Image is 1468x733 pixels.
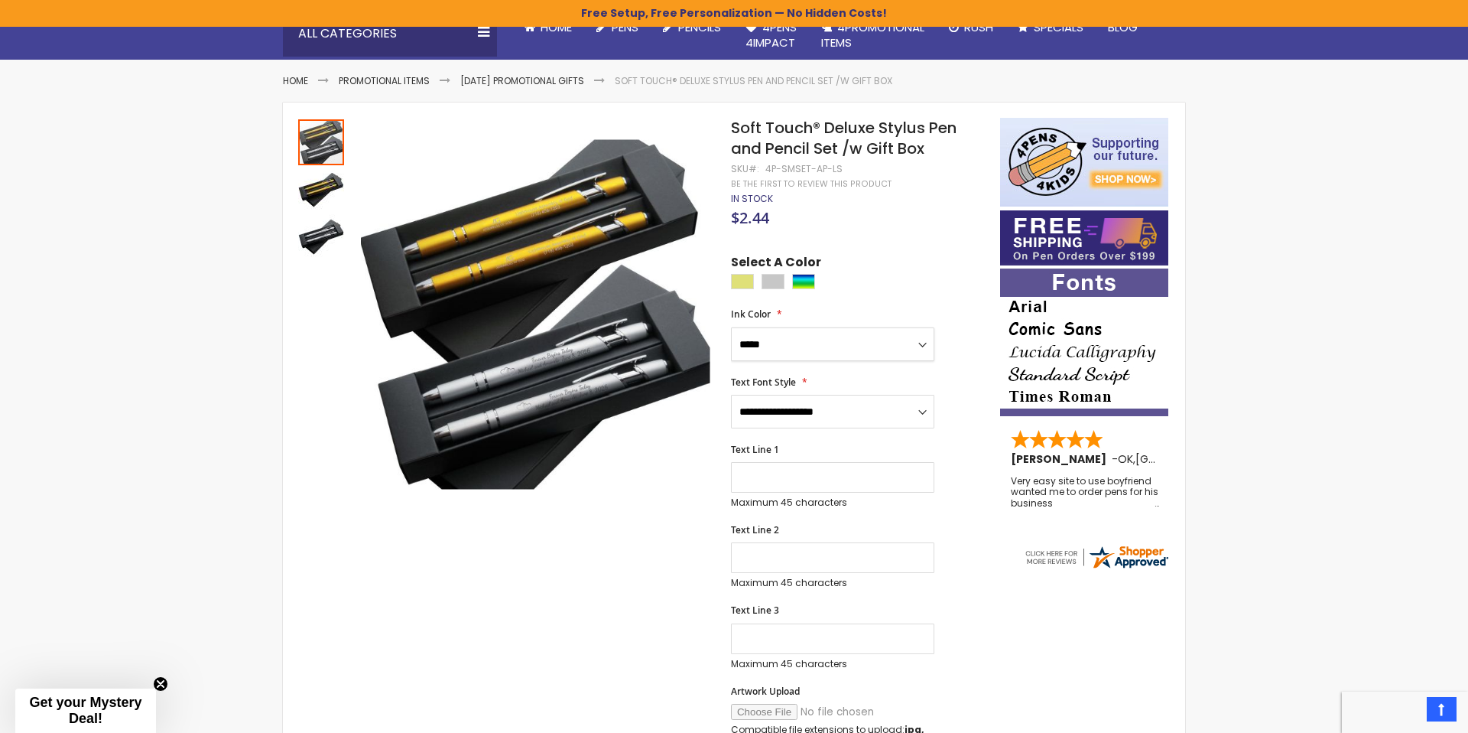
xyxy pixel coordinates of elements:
span: In stock [731,192,773,205]
a: Blog [1096,11,1150,44]
img: 4pens.com widget logo [1023,543,1170,571]
div: Availability [731,193,773,205]
span: Text Line 1 [731,443,779,456]
span: 4PROMOTIONAL ITEMS [821,19,924,50]
span: [PERSON_NAME] [1011,451,1112,467]
span: Select A Color [731,254,821,275]
a: Specials [1005,11,1096,44]
span: Ink Color [731,308,771,321]
div: Assorted [792,274,815,289]
div: Gold [731,274,754,289]
img: 4pens 4 kids [1000,118,1168,207]
span: OK [1118,451,1133,467]
span: Rush [964,19,993,35]
span: Text Line 2 [731,523,779,536]
strong: SKU [731,162,759,175]
span: [GEOGRAPHIC_DATA] [1135,451,1248,467]
a: 4PROMOTIONALITEMS [809,11,937,60]
a: Home [283,74,308,87]
div: Silver [762,274,784,289]
a: Be the first to review this product [731,178,892,190]
div: Very easy site to use boyfriend wanted me to order pens for his business [1011,476,1159,509]
img: Soft Touch® Deluxe Stylus Pen and Pencil Set /w Gift Box [298,214,344,260]
div: 4P-SMSET-AP-LS [765,163,843,175]
p: Maximum 45 characters [731,577,934,589]
span: Blog [1108,19,1138,35]
div: Soft Touch® Deluxe Stylus Pen and Pencil Set /w Gift Box [298,118,346,165]
iframe: Google Customer Reviews [1342,692,1468,733]
a: Promotional Items [339,74,430,87]
div: Soft Touch® Deluxe Stylus Pen and Pencil Set /w Gift Box [298,165,346,213]
span: Home [541,19,572,35]
div: Soft Touch® Deluxe Stylus Pen and Pencil Set /w Gift Box [298,213,344,260]
img: font-personalization-examples [1000,269,1168,416]
a: Pencils [651,11,733,44]
button: Close teaser [153,676,168,692]
div: Get your Mystery Deal!Close teaser [15,689,156,733]
span: Text Font Style [731,376,796,389]
a: Pens [584,11,651,44]
li: Soft Touch® Deluxe Stylus Pen and Pencil Set /w Gift Box [615,75,892,87]
span: Specials [1034,19,1083,35]
a: [DATE] Promotional Gifts [460,74,584,87]
span: Pens [612,19,638,35]
img: Free shipping on orders over $199 [1000,210,1168,266]
img: Soft Touch® Deluxe Stylus Pen and Pencil Set /w Gift Box [298,167,344,213]
a: Rush [937,11,1005,44]
div: All Categories [283,11,497,57]
span: - , [1112,451,1248,467]
span: 4Pens 4impact [745,19,797,50]
span: Get your Mystery Deal! [29,695,141,726]
a: 4pens.com certificate URL [1023,561,1170,574]
img: Soft Touch® Deluxe Stylus Pen and Pencil Set /w Gift Box [361,140,710,490]
p: Maximum 45 characters [731,497,934,509]
span: Pencils [678,19,721,35]
span: Soft Touch® Deluxe Stylus Pen and Pencil Set /w Gift Box [731,117,956,159]
p: Maximum 45 characters [731,658,934,670]
span: $2.44 [731,207,769,228]
span: Text Line 3 [731,604,779,617]
a: Home [512,11,584,44]
a: 4Pens4impact [733,11,809,60]
span: Artwork Upload [731,685,800,698]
